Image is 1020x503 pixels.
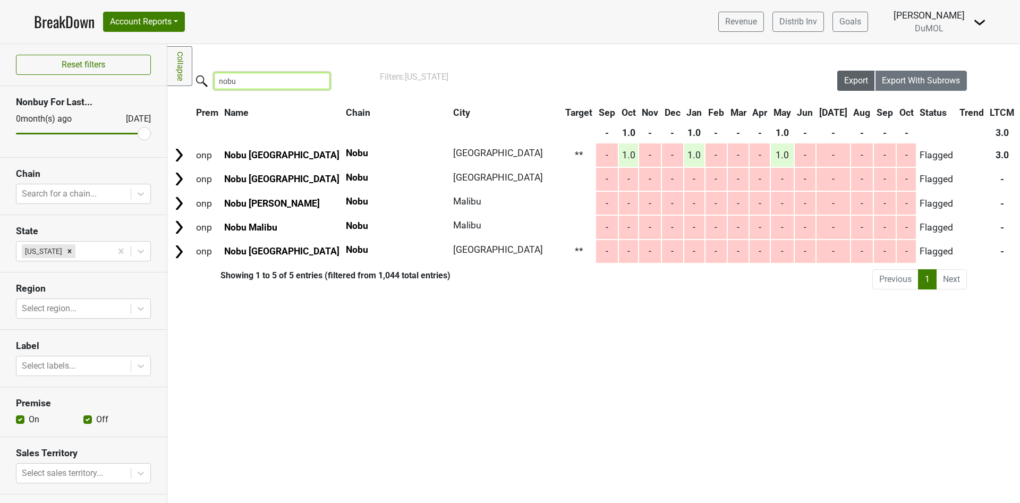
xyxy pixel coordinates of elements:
span: [GEOGRAPHIC_DATA] [453,172,543,183]
th: LTCM: activate to sort column ascending [988,103,1017,122]
th: Apr: activate to sort column ascending [750,103,770,122]
span: - [649,150,651,160]
span: - [627,198,630,209]
label: On [29,413,39,426]
span: - [883,198,886,209]
span: - [627,174,630,184]
th: - [897,123,916,142]
div: Filters: [380,71,807,83]
span: - [861,198,863,209]
span: - [737,174,739,184]
button: Export [837,71,875,91]
span: - [737,198,739,209]
span: - [671,222,674,233]
div: [PERSON_NAME] [894,8,965,22]
h3: Nonbuy For Last... [16,97,151,108]
span: - [715,150,717,160]
th: Dec: activate to sort column ascending [662,103,683,122]
img: Arrow right [171,171,187,187]
th: - [662,123,683,142]
th: - [596,123,618,142]
span: - [649,222,651,233]
th: Mar: activate to sort column ascending [728,103,749,122]
th: - [874,123,896,142]
span: - [883,222,886,233]
th: Sep: activate to sort column ascending [596,103,618,122]
span: - [804,198,806,209]
span: - [715,174,717,184]
th: Nov: activate to sort column ascending [639,103,661,122]
img: Arrow right [171,147,187,163]
th: &nbsp;: activate to sort column ascending [168,103,192,122]
span: - [883,150,886,160]
span: - [627,246,630,257]
span: - [781,222,784,233]
span: - [832,198,835,209]
span: - [649,246,651,257]
div: Showing 1 to 5 of 5 entries (filtered from 1,044 total entries) [167,270,450,280]
a: Nobu [PERSON_NAME] [224,198,320,209]
th: City: activate to sort column ascending [450,103,551,122]
span: - [606,222,608,233]
span: - [606,246,608,257]
img: Dropdown Menu [973,16,986,29]
th: - [639,123,661,142]
span: 3.0 [996,150,1009,160]
a: 1 [918,269,937,289]
span: Target [565,107,592,118]
span: - [759,150,761,160]
th: Trend: activate to sort column ascending [957,103,987,122]
span: Nobu [346,148,368,158]
span: LTCM [990,107,1014,118]
td: onp [193,192,221,215]
td: Flagged [917,192,956,215]
th: Oct: activate to sort column ascending [897,103,916,122]
span: - [883,246,886,257]
span: - [715,198,717,209]
span: - [905,246,908,257]
span: - [832,222,835,233]
h3: Sales Territory [16,448,151,459]
span: 1.0 [776,150,789,160]
span: DuMOL [915,23,943,33]
span: - [693,222,695,233]
span: - [905,222,908,233]
th: 1.0 [771,123,794,142]
span: - [693,198,695,209]
span: - [861,222,863,233]
th: Oct: activate to sort column ascending [619,103,639,122]
h3: Premise [16,398,151,409]
span: - [832,246,835,257]
span: Nobu [346,244,368,255]
span: Nobu [346,172,368,183]
span: Nobu [346,220,368,231]
th: Name: activate to sort column ascending [222,103,343,122]
a: Nobu [GEOGRAPHIC_DATA] [224,174,339,184]
span: - [905,198,908,209]
span: - [1000,174,1004,184]
span: - [671,198,674,209]
span: - [861,150,863,160]
span: - [1000,198,1004,209]
a: BreakDown [34,11,95,33]
td: onp [193,168,221,191]
span: - [627,222,630,233]
span: - [606,198,608,209]
span: - [671,150,674,160]
span: - [759,198,761,209]
span: - [905,150,908,160]
th: Target: activate to sort column ascending [563,103,596,122]
span: - [861,246,863,257]
span: - [737,222,739,233]
td: onp [193,240,221,263]
span: - [804,150,806,160]
span: - [693,246,695,257]
span: - [606,150,608,160]
a: Goals [832,12,868,32]
th: Chain: activate to sort column ascending [343,103,449,122]
span: Status [920,107,947,118]
span: - [1000,246,1004,257]
span: - [759,174,761,184]
span: Malibu [453,196,481,207]
span: - [804,222,806,233]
